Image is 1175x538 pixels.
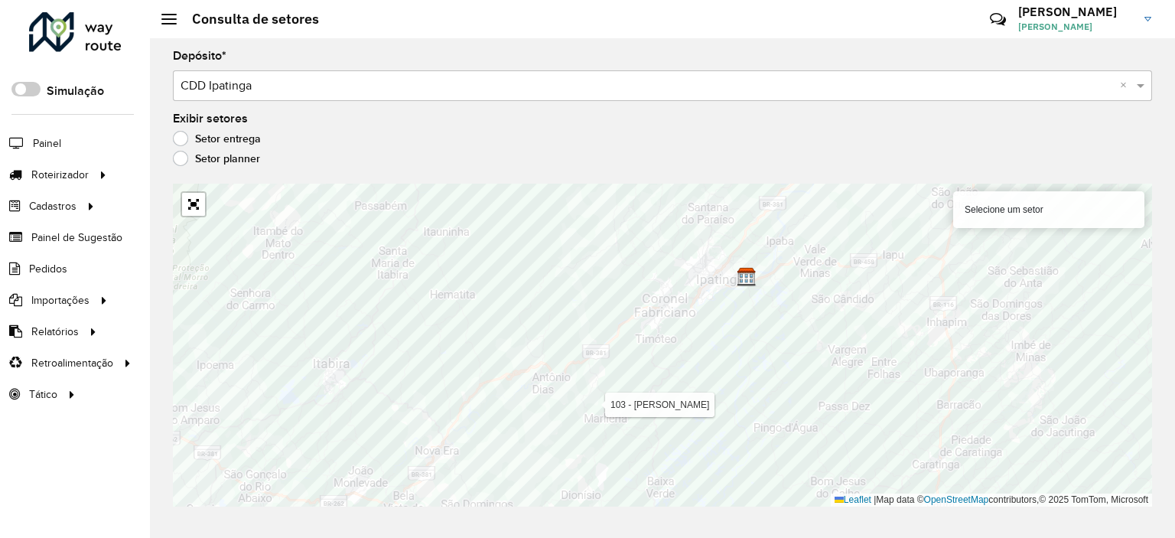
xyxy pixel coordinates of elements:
span: Retroalimentação [31,355,113,371]
label: Setor planner [173,151,260,166]
span: [PERSON_NAME] [1018,20,1133,34]
a: Contato Rápido [981,3,1014,36]
span: Painel de Sugestão [31,230,122,246]
h3: [PERSON_NAME] [1018,5,1133,19]
span: Tático [29,386,57,403]
label: Depósito [173,47,226,65]
h2: Consulta de setores [177,11,319,28]
div: Map data © contributors,© 2025 TomTom, Microsoft [831,494,1152,507]
span: Relatórios [31,324,79,340]
div: Selecione um setor [953,191,1144,228]
a: Leaflet [835,494,871,505]
span: Painel [33,135,61,152]
span: Roteirizador [31,167,89,183]
span: Pedidos [29,261,67,277]
span: Importações [31,292,90,308]
span: | [874,494,876,505]
label: Simulação [47,82,104,100]
span: Cadastros [29,198,76,214]
label: Setor entrega [173,131,261,146]
label: Exibir setores [173,109,248,128]
a: OpenStreetMap [924,494,989,505]
a: Abrir mapa em tela cheia [182,193,205,216]
span: Clear all [1120,77,1133,95]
